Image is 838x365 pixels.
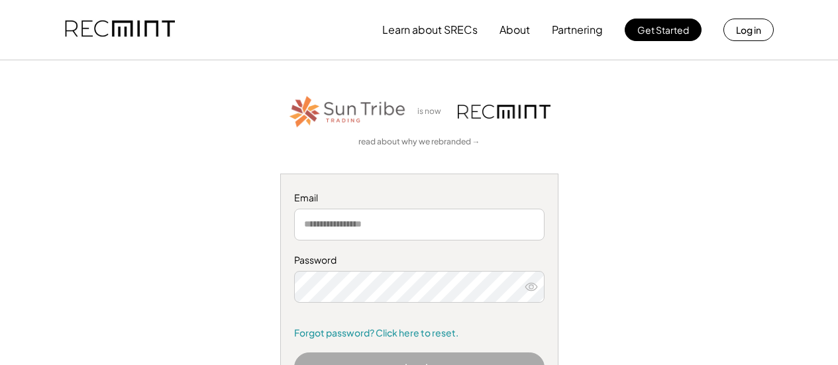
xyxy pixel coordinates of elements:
button: Get Started [625,19,702,41]
img: STT_Horizontal_Logo%2B-%2BColor.png [288,93,407,130]
img: recmint-logotype%403x.png [458,105,550,119]
div: Password [294,254,545,267]
button: Learn about SRECs [382,17,478,43]
button: Log in [723,19,774,41]
div: Email [294,191,545,205]
button: About [499,17,530,43]
a: Forgot password? Click here to reset. [294,327,545,340]
a: read about why we rebranded → [358,136,480,148]
div: is now [414,106,451,117]
img: recmint-logotype%403x.png [65,7,175,52]
button: Partnering [552,17,603,43]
